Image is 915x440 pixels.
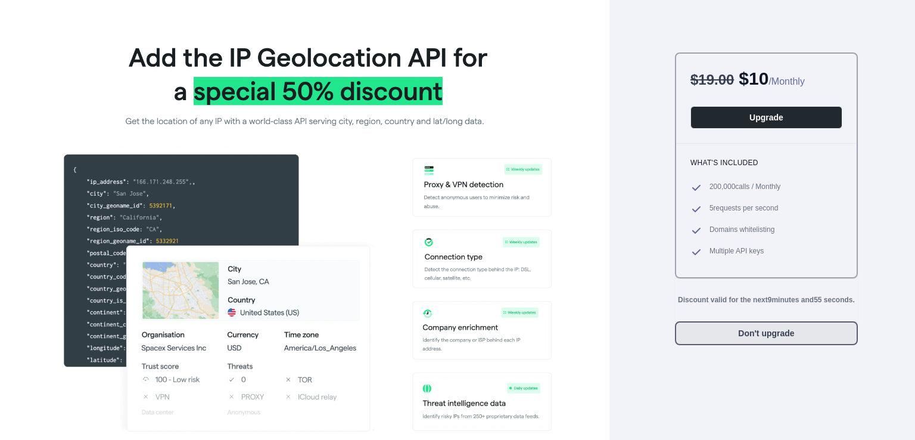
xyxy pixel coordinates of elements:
button: Don't upgrade [675,321,858,345]
span: $ 10 [739,69,768,88]
span: / Monthly [768,76,804,86]
strong: Discount valid for the next 9 minutes and 55 seconds. [678,296,855,304]
span: 200,000 calls / Monthly [709,182,780,194]
h3: What's included [690,158,842,168]
span: Multiple API keys [709,246,764,258]
span: 5 requests per second [709,203,778,215]
span: Domains whitelisting [709,225,774,237]
span: $ 19.00 [690,72,734,88]
button: Upgrade [690,106,842,129]
img: Offer [57,29,552,436]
